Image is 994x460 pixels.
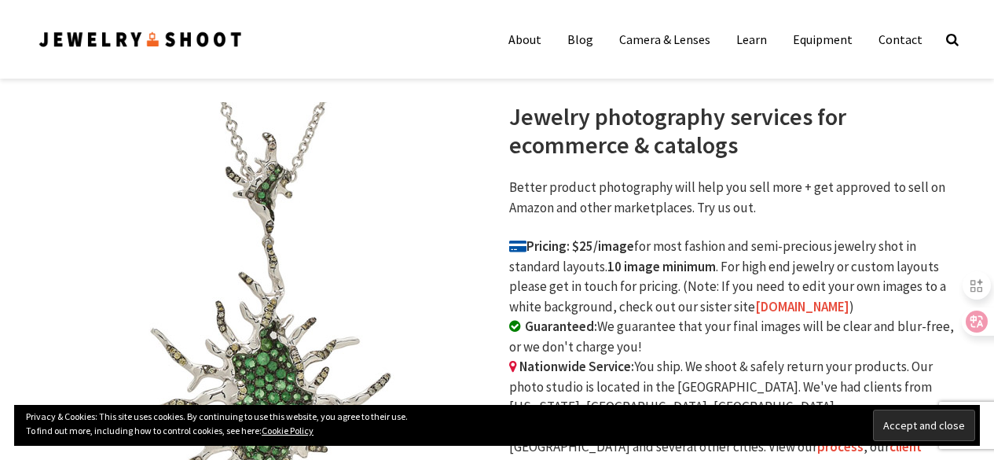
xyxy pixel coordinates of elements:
a: [DOMAIN_NAME] [755,298,849,315]
a: About [497,24,553,55]
div: Privacy & Cookies: This site uses cookies. By continuing to use this website, you agree to their ... [14,405,980,446]
b: Guaranteed: [525,318,597,335]
b: 10 image minimum [607,258,716,275]
b: Pricing: $25/image [509,237,634,255]
img: Jewelry Photographer Bay Area - San Francisco | Nationwide via Mail [38,29,244,50]
a: process [817,438,864,455]
a: Blog [556,24,605,55]
a: Cookie Policy [262,425,314,436]
p: Better product photography will help you sell more + get approved to sell on Amazon and other mar... [509,178,957,218]
b: Nationwide Service: [519,358,634,375]
a: Camera & Lenses [607,24,722,55]
a: Learn [724,24,779,55]
a: Equipment [781,24,864,55]
input: Accept and close [873,410,975,441]
a: Contact [867,24,934,55]
h1: Jewelry photography services for ecommerce & catalogs [509,102,957,159]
